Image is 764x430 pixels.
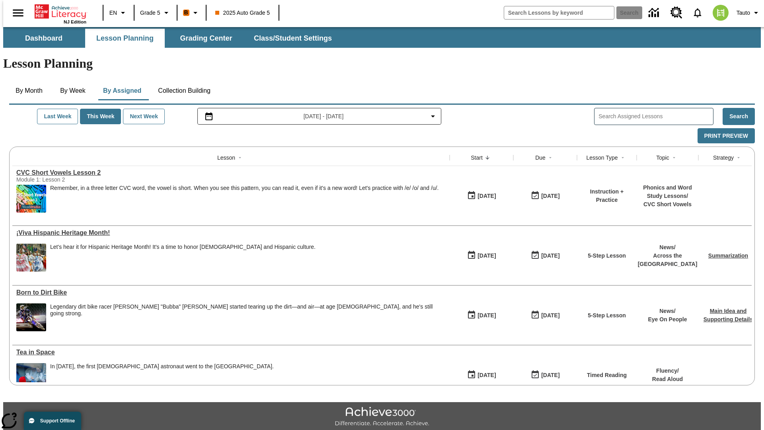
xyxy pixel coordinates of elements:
button: Search [723,108,755,125]
a: CVC Short Vowels Lesson 2, Lessons [16,169,446,176]
button: Last Week [37,109,78,124]
span: Tauto [737,9,750,17]
div: [DATE] [541,191,559,201]
button: 10/07/25: Last day the lesson can be accessed [528,308,562,323]
a: Main Idea and Supporting Details [704,308,753,322]
img: A photograph of Hispanic women participating in a parade celebrating Hispanic culture. The women ... [16,244,46,272]
span: Grade 5 [140,9,160,17]
img: Motocross racer James Stewart flies through the air on his dirt bike. [16,303,46,331]
a: Home [35,4,86,20]
span: Lesson Planning [96,34,154,43]
button: Boost Class color is orange. Change class color [180,6,203,20]
button: Dashboard [4,29,84,48]
div: Tea in Space [16,349,446,356]
button: 10/08/25: First time the lesson was available [464,188,499,203]
span: Support Offline [40,418,75,424]
button: 10/06/25: First time the lesson was available [464,367,499,383]
img: Achieve3000 Differentiate Accelerate Achieve [335,407,429,427]
div: Topic [656,154,669,162]
div: [DATE] [541,311,559,321]
button: By Assigned [97,81,148,100]
img: avatar image [713,5,729,21]
a: Data Center [644,2,666,24]
div: Strategy [713,154,734,162]
button: 10/12/25: Last day the lesson can be accessed [528,367,562,383]
button: Select a new avatar [708,2,733,23]
button: Next Week [123,109,165,124]
button: Sort [235,153,245,162]
p: 5-Step Lesson [588,311,626,320]
button: Profile/Settings [733,6,764,20]
button: Print Preview [698,128,755,144]
p: Across the [GEOGRAPHIC_DATA] [638,252,698,268]
div: [DATE] [541,251,559,261]
div: Let's hear it for Hispanic Heritage Month! It's a time to honor Hispanic Americans and Hispanic c... [50,244,316,272]
span: Grading Center [180,34,232,43]
button: Language: EN, Select a language [106,6,131,20]
div: ¡Viva Hispanic Heritage Month! [16,229,446,236]
div: CVC Short Vowels Lesson 2 [16,169,446,176]
button: Lesson Planning [85,29,165,48]
a: Born to Dirt Bike, Lessons [16,289,446,296]
button: Open side menu [6,1,30,25]
span: 2025 Auto Grade 5 [215,9,270,17]
button: Sort [546,153,555,162]
p: News / [648,307,687,315]
div: Lesson Type [586,154,618,162]
div: In December 2015, the first British astronaut went to the International Space Station. [50,363,274,391]
div: In [DATE], the first [DEMOGRAPHIC_DATA] astronaut went to the [GEOGRAPHIC_DATA]. [50,363,274,370]
button: By Month [9,81,49,100]
p: Read Aloud [652,375,683,383]
button: Sort [483,153,492,162]
div: Lesson [217,154,235,162]
p: 5-Step Lesson [588,252,626,260]
button: 10/08/25: Last day the lesson can be accessed [528,188,562,203]
button: Sort [734,153,743,162]
p: Instruction + Practice [581,188,633,204]
div: Home [35,3,86,24]
div: [DATE] [477,251,496,261]
button: Sort [669,153,679,162]
button: Grading Center [166,29,246,48]
button: By Week [53,81,93,100]
a: Resource Center, Will open in new tab [666,2,687,23]
button: 10/07/25: First time the lesson was available [464,308,499,323]
span: EN [109,9,117,17]
div: [DATE] [477,311,496,321]
div: Legendary dirt bike racer James "Bubba" Stewart started tearing up the dirt—and air—at age 4, and... [50,303,446,331]
button: 10/07/25: First time the lesson was available [464,248,499,263]
h1: Lesson Planning [3,56,761,71]
button: Collection Building [152,81,217,100]
img: An astronaut, the first from the United Kingdom to travel to the International Space Station, wav... [16,363,46,391]
p: Phonics and Word Study Lessons / [641,184,694,200]
div: SubNavbar [3,27,761,48]
button: Class/Student Settings [248,29,338,48]
a: Notifications [687,2,708,23]
button: Sort [618,153,628,162]
p: CVC Short Vowels [641,200,694,209]
span: B [184,8,188,18]
p: News / [638,243,698,252]
button: Select the date range menu item [201,111,438,121]
a: Summarization [708,252,748,259]
a: ¡Viva Hispanic Heritage Month! , Lessons [16,229,446,236]
div: Module 1: Lesson 2 [16,176,136,183]
p: Fluency / [652,367,683,375]
button: 10/07/25: Last day the lesson can be accessed [528,248,562,263]
button: Support Offline [24,412,81,430]
div: Due [535,154,546,162]
img: CVC Short Vowels Lesson 2. [16,185,46,213]
p: Timed Reading [587,371,627,379]
input: search field [504,6,614,19]
span: NJ Edition [64,20,86,24]
div: [DATE] [541,370,559,380]
div: Remember, in a three letter CVC word, the vowel is short. When you see this pattern, you can read... [50,185,439,213]
div: SubNavbar [3,29,339,48]
div: Born to Dirt Bike [16,289,446,296]
p: Eye On People [648,315,687,324]
button: This Week [80,109,121,124]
